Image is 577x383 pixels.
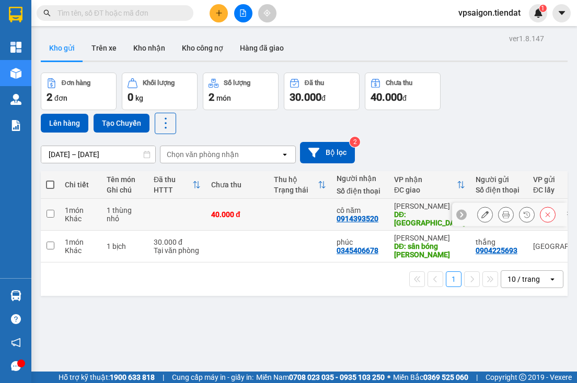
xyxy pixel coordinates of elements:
div: DĐ: chợ phước hậu [394,210,465,227]
div: Khác [65,214,96,223]
button: Trên xe [83,35,125,61]
img: dashboard-icon [10,42,21,53]
span: | [476,372,478,383]
span: caret-down [557,8,567,18]
button: 1 [446,271,461,287]
div: Người gửi [476,175,523,184]
div: ver 1.8.147 [509,33,544,44]
sup: 1 [539,5,547,12]
img: solution-icon [10,120,21,131]
div: Chọn văn phòng nhận [167,149,239,160]
div: 0345406678 [337,246,378,255]
button: Lên hàng [41,114,88,133]
button: caret-down [552,4,571,22]
div: Số lượng [224,79,250,87]
svg: open [548,275,557,283]
button: Tạo Chuyến [94,114,149,133]
div: 1 món [65,206,96,214]
div: 10 / trang [507,274,540,284]
div: HTTT [154,186,192,194]
div: Chi tiết [65,181,96,189]
div: Tại văn phòng [154,246,201,255]
strong: 1900 633 818 [110,373,155,381]
div: Chưa thu [211,181,263,189]
svg: open [281,150,289,159]
div: Đã thu [305,79,324,87]
div: Số điện thoại [337,187,384,195]
div: Ghi chú [107,186,143,194]
button: Đơn hàng2đơn [41,73,117,110]
span: file-add [239,9,247,17]
span: question-circle [11,314,21,324]
img: warehouse-icon [10,68,21,79]
button: file-add [234,4,252,22]
span: ⚪️ [387,375,390,379]
img: logo-vxr [9,7,22,22]
div: Tên món [107,175,143,184]
div: Khối lượng [143,79,175,87]
span: 2 [209,91,214,103]
img: icon-new-feature [534,8,543,18]
span: 2 [47,91,52,103]
div: Khác [65,246,96,255]
input: Select a date range. [41,146,155,163]
div: Người nhận [337,174,384,183]
button: Kho nhận [125,35,174,61]
th: Toggle SortBy [389,171,470,199]
div: [PERSON_NAME] [394,234,465,242]
button: Kho gửi [41,35,83,61]
div: Thu hộ [274,175,318,184]
span: 0 [128,91,133,103]
div: VP nhận [394,175,457,184]
th: Toggle SortBy [269,171,331,199]
div: Đã thu [154,175,192,184]
button: Đã thu30.000đ [284,73,360,110]
button: Khối lượng0kg [122,73,198,110]
span: đ [402,94,407,102]
span: message [11,361,21,371]
div: Đơn hàng [62,79,90,87]
div: cô năm [337,206,384,214]
span: kg [135,94,143,102]
div: 40.000 đ [211,210,263,219]
input: Tìm tên, số ĐT hoặc mã đơn [57,7,181,19]
span: Cung cấp máy in - giấy in: [172,372,253,383]
img: warehouse-icon [10,290,21,301]
img: warehouse-icon [10,94,21,105]
strong: 0708 023 035 - 0935 103 250 [289,373,385,381]
button: Hàng đã giao [232,35,292,61]
div: 30.000 đ [154,238,201,246]
button: Số lượng2món [203,73,279,110]
th: Toggle SortBy [148,171,206,199]
button: Kho công nợ [174,35,232,61]
button: Bộ lọc [300,142,355,163]
span: 40.000 [371,91,402,103]
div: thắng [476,238,523,246]
span: | [163,372,164,383]
div: phúc [337,238,384,246]
div: ĐC giao [394,186,457,194]
div: 1 thùng nhỏ [107,206,143,223]
div: 1 bịch [107,242,143,250]
div: [PERSON_NAME] [394,202,465,210]
sup: 2 [350,137,360,147]
div: Trạng thái [274,186,318,194]
span: Hỗ trợ kỹ thuật: [59,372,155,383]
div: 1 món [65,238,96,246]
span: vpsaigon.tiendat [450,6,529,19]
div: 0904225693 [476,246,517,255]
span: 1 [541,5,545,12]
div: DĐ: sân bóng huỳnh phúc [394,242,465,259]
span: search [43,9,51,17]
strong: 0369 525 060 [423,373,468,381]
span: notification [11,338,21,348]
span: plus [215,9,223,17]
span: Miền Nam [256,372,385,383]
span: copyright [519,374,526,381]
div: Chưa thu [386,79,412,87]
span: aim [263,9,271,17]
button: plus [210,4,228,22]
div: Số điện thoại [476,186,523,194]
span: món [216,94,231,102]
button: Chưa thu40.000đ [365,73,441,110]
